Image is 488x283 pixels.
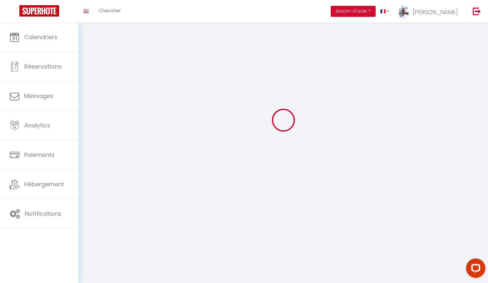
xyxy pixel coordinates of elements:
img: Super Booking [19,5,59,16]
button: Besoin d'aide ? [331,6,376,17]
span: [PERSON_NAME] [413,8,458,16]
iframe: LiveChat chat widget [461,256,488,283]
span: Réservations [24,62,62,71]
span: Paiements [24,151,55,159]
span: Hébergement [24,180,64,188]
span: Messages [24,92,54,100]
span: Chercher [99,7,121,14]
span: Notifications [25,210,61,218]
span: Calendriers [24,33,57,41]
span: Analytics [24,121,50,129]
img: ... [399,6,409,19]
img: logout [473,7,481,15]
